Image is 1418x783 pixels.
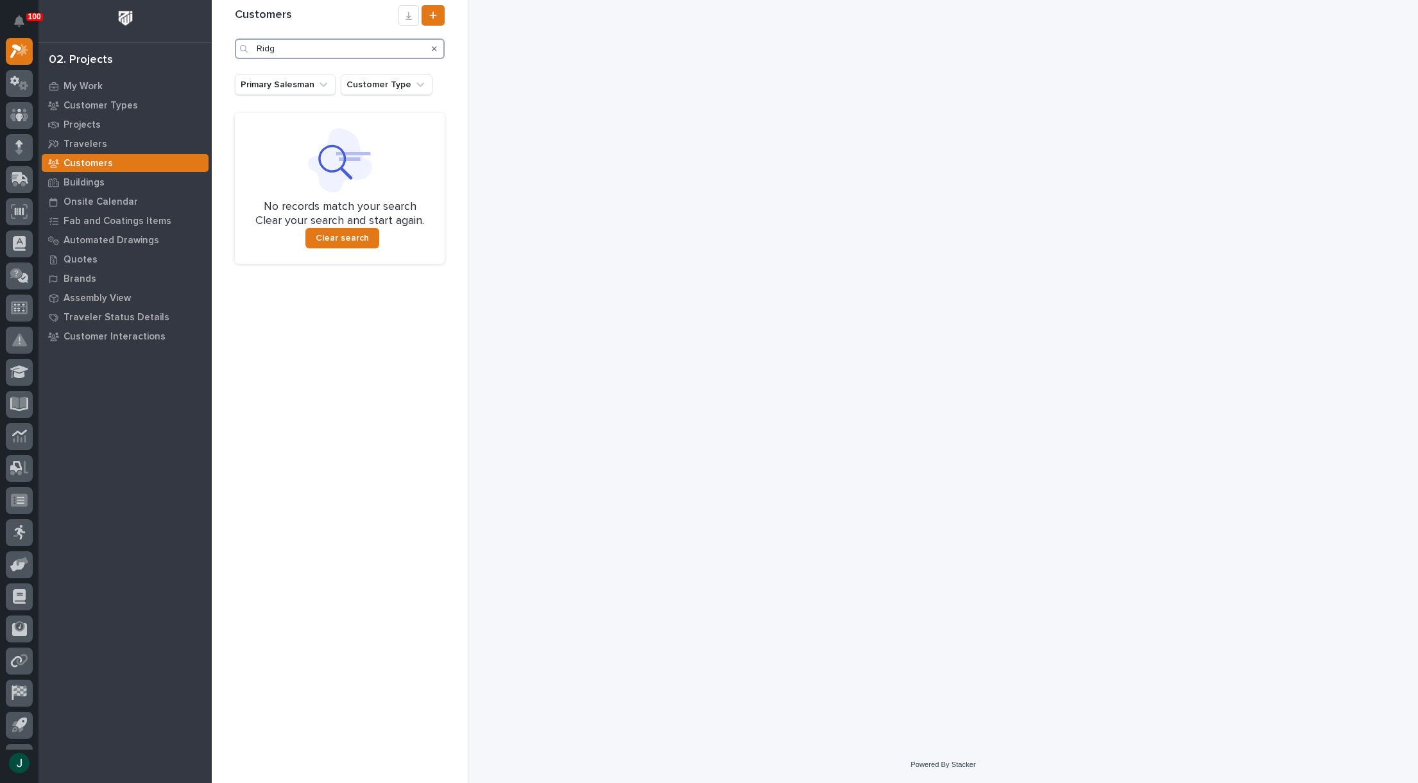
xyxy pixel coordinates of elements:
p: Customer Types [64,100,138,112]
input: Search [235,39,445,59]
p: Assembly View [64,293,131,304]
p: Automated Drawings [64,235,159,246]
a: Quotes [38,250,212,269]
a: My Work [38,76,212,96]
a: Onsite Calendar [38,192,212,211]
a: Travelers [38,134,212,153]
span: Clear search [316,232,369,244]
p: Brands [64,273,96,285]
a: Customer Interactions [38,327,212,346]
p: Onsite Calendar [64,196,138,208]
button: Notifications [6,8,33,35]
a: Buildings [38,173,212,192]
a: Projects [38,115,212,134]
a: Customers [38,153,212,173]
button: Clear search [305,228,379,248]
div: Notifications100 [16,15,33,36]
a: Fab and Coatings Items [38,211,212,230]
a: Traveler Status Details [38,307,212,327]
button: users-avatar [6,750,33,777]
a: Assembly View [38,288,212,307]
a: Automated Drawings [38,230,212,250]
p: Customers [64,158,113,169]
a: Brands [38,269,212,288]
p: Projects [64,119,101,131]
button: Primary Salesman [235,74,336,95]
h1: Customers [235,8,398,22]
div: 02. Projects [49,53,113,67]
p: Travelers [64,139,107,150]
p: Fab and Coatings Items [64,216,171,227]
img: Workspace Logo [114,6,137,30]
p: Clear your search and start again. [255,214,424,228]
p: Quotes [64,254,98,266]
a: Powered By Stacker [910,761,975,768]
p: No records match your search [250,200,429,214]
p: 100 [28,12,41,21]
p: Customer Interactions [64,331,166,343]
p: Traveler Status Details [64,312,169,323]
button: Customer Type [341,74,432,95]
p: Buildings [64,177,105,189]
a: Customer Types [38,96,212,115]
p: My Work [64,81,103,92]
